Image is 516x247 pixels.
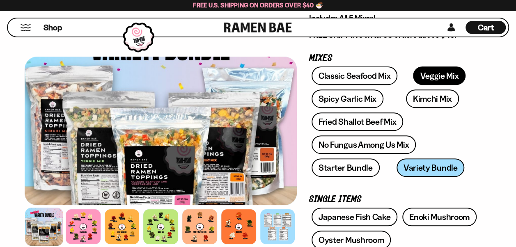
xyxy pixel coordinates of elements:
a: Japanese Fish Cake [312,208,398,226]
div: Cart [466,18,506,37]
a: No Fungus Among Us Mix [312,135,416,154]
a: Starter Bundle [312,158,380,177]
p: Single Items [309,196,479,204]
a: Enoki Mushroom [402,208,477,226]
a: Shop [44,21,62,34]
span: Free U.S. Shipping on Orders over $40 🍜 [193,1,323,9]
a: Spicy Garlic Mix [312,89,383,108]
a: Kimchi Mix [406,89,459,108]
span: Shop [44,22,62,33]
span: Cart [478,23,494,32]
a: Classic Seafood Mix [312,66,397,85]
a: Fried Shallot Beef Mix [312,112,403,131]
a: Veggie Mix [413,66,466,85]
button: Mobile Menu Trigger [20,24,31,31]
p: Mixes [309,55,479,62]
